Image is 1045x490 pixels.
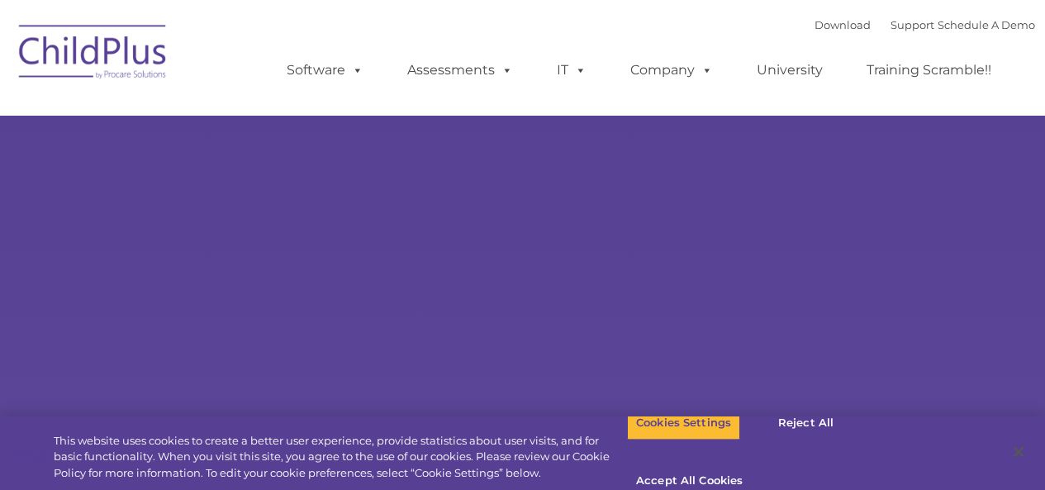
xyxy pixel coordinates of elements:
a: Support [891,18,934,31]
a: Download [815,18,871,31]
a: Assessments [391,54,530,87]
a: IT [540,54,603,87]
button: Reject All [754,406,857,440]
a: Software [270,54,380,87]
a: Training Scramble!! [850,54,1008,87]
div: This website uses cookies to create a better user experience, provide statistics about user visit... [54,433,627,482]
button: Close [1000,434,1037,470]
img: ChildPlus by Procare Solutions [11,13,176,96]
button: Cookies Settings [627,406,740,440]
font: | [815,18,1035,31]
a: Schedule A Demo [938,18,1035,31]
a: University [740,54,839,87]
a: Company [614,54,729,87]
